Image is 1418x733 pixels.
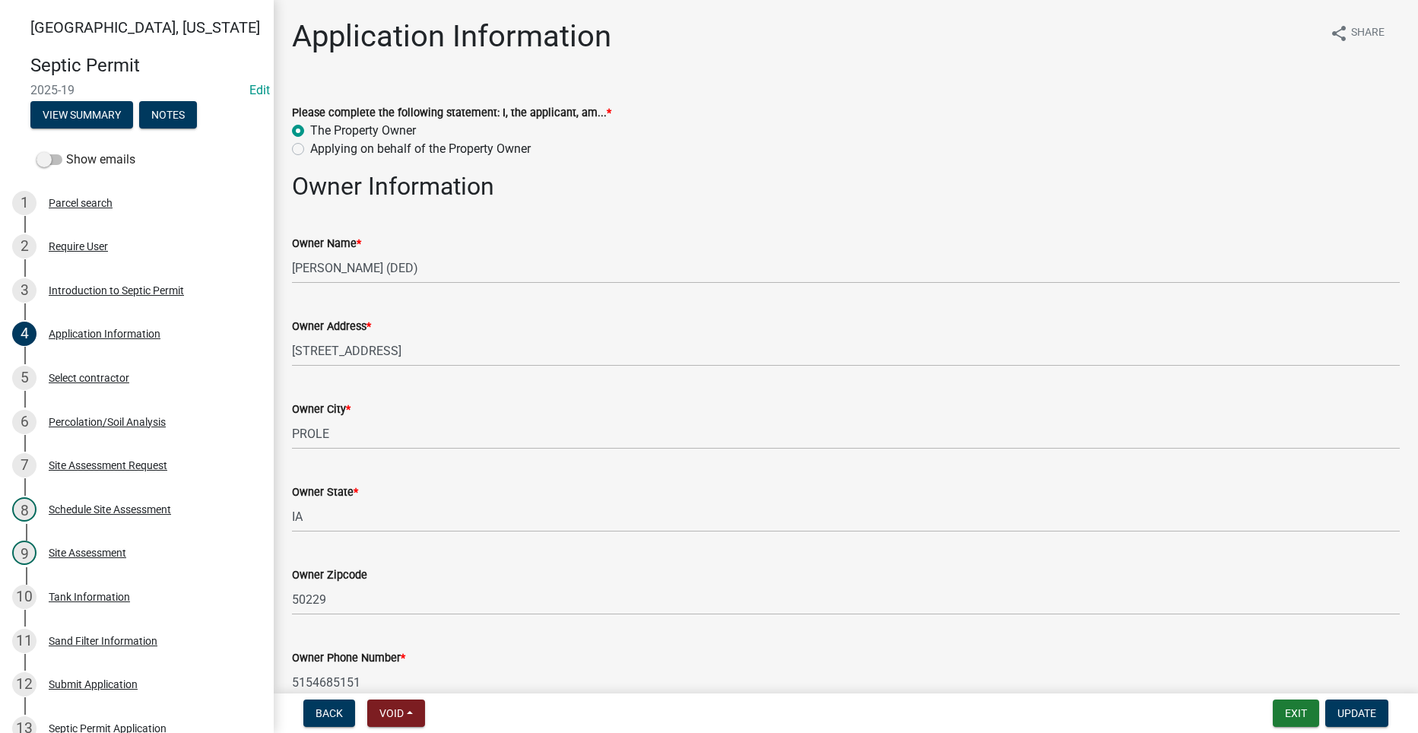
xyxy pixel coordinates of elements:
[12,410,36,434] div: 6
[139,101,197,129] button: Notes
[379,707,404,719] span: Void
[1318,18,1397,48] button: shareShare
[49,460,167,471] div: Site Assessment Request
[49,198,113,208] div: Parcel search
[30,83,243,97] span: 2025-19
[49,547,126,558] div: Site Assessment
[49,592,130,602] div: Tank Information
[1273,700,1319,727] button: Exit
[292,487,358,498] label: Owner State
[30,101,133,129] button: View Summary
[292,405,351,415] label: Owner City
[49,679,138,690] div: Submit Application
[12,497,36,522] div: 8
[292,239,361,249] label: Owner Name
[1337,707,1376,719] span: Update
[49,285,184,296] div: Introduction to Septic Permit
[49,504,171,515] div: Schedule Site Assessment
[49,241,108,252] div: Require User
[303,700,355,727] button: Back
[49,417,166,427] div: Percolation/Soil Analysis
[310,140,531,158] label: Applying on behalf of the Property Owner
[36,151,135,169] label: Show emails
[12,672,36,697] div: 12
[12,234,36,259] div: 2
[249,83,270,97] wm-modal-confirm: Edit Application Number
[1330,24,1348,43] i: share
[30,109,133,122] wm-modal-confirm: Summary
[1351,24,1385,43] span: Share
[12,322,36,346] div: 4
[12,191,36,215] div: 1
[12,366,36,390] div: 5
[49,373,129,383] div: Select contractor
[12,585,36,609] div: 10
[12,453,36,478] div: 7
[292,108,611,119] label: Please complete the following statement: I, the applicant, am...
[49,636,157,646] div: Sand Filter Information
[310,122,416,140] label: The Property Owner
[49,328,160,339] div: Application Information
[30,18,260,36] span: [GEOGRAPHIC_DATA], [US_STATE]
[292,322,371,332] label: Owner Address
[12,541,36,565] div: 9
[12,629,36,653] div: 11
[1325,700,1388,727] button: Update
[139,109,197,122] wm-modal-confirm: Notes
[292,570,367,581] label: Owner Zipcode
[316,707,343,719] span: Back
[292,172,1400,201] h2: Owner Information
[292,653,405,664] label: Owner Phone Number
[367,700,425,727] button: Void
[12,278,36,303] div: 3
[249,83,270,97] a: Edit
[292,18,611,55] h1: Application Information
[30,55,262,77] h4: Septic Permit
